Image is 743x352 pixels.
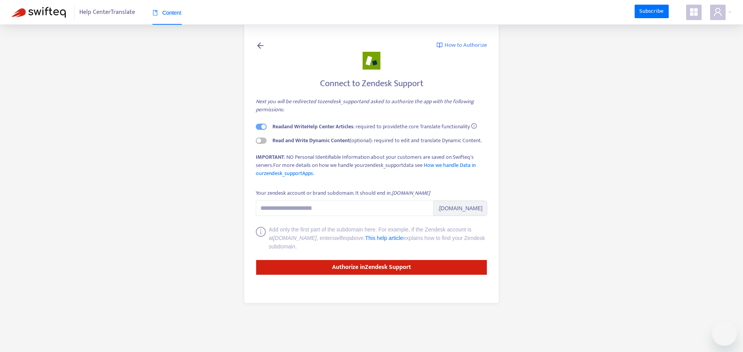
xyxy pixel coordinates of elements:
[152,10,158,15] span: book
[272,136,350,145] strong: Read and Write Dynamic Content
[12,7,66,18] img: Swifteq
[272,136,482,145] span: (optional): required to edit and translate Dynamic Content.
[272,122,353,131] strong: Read and Write Help Center Articles
[152,10,181,16] span: Content
[256,97,474,114] i: Next you will be redirected to zendesk_support and asked to authorize the app with the following ...
[273,235,317,241] i: [DOMAIN_NAME]
[437,42,443,48] img: image-link
[433,201,487,216] span: .[DOMAIN_NAME]
[390,189,430,197] i: .[DOMAIN_NAME]
[256,227,266,251] span: info-circle
[437,41,487,50] a: How to Authorize
[269,225,488,251] div: Add only the first part of the subdomain here. For example, if the Zendesk account is at , enter ...
[635,5,669,19] a: Subscribe
[256,260,487,275] button: Authorize inZendesk Support
[256,78,487,89] h4: Connect to Zendesk Support
[363,52,380,70] img: zendesk_support.png
[445,41,487,50] span: How to Authorize
[256,161,476,178] a: How we handle Data in ourzendesk_supportApps
[471,123,477,129] span: info-circle
[256,153,487,177] div: : NO Personal Identifiable Information about your customers are saved on Swifteq's servers.
[365,235,403,241] a: This help article
[332,262,411,272] strong: Authorize in Zendesk Support
[332,235,349,241] i: swifteq
[256,161,476,178] span: For more details on how we handle your zendesk_support data see .
[256,189,430,197] div: Your zendesk account or brand subdomain. It should end in
[689,7,698,17] span: appstore
[256,153,284,162] strong: IMPORTANT
[79,5,135,20] span: Help Center Translate
[272,122,470,131] span: : required to provide the core Translate functionality
[713,7,722,17] span: user
[712,321,737,346] iframe: Button to launch messaging window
